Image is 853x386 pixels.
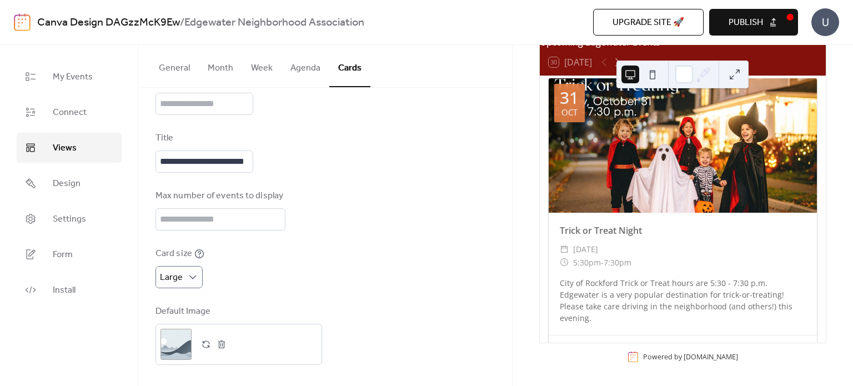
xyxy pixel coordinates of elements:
span: Settings [53,213,86,226]
div: Oct [561,108,578,117]
button: Month [199,45,242,86]
a: Design [17,168,122,198]
a: Connect [17,97,122,127]
button: Publish [709,9,798,36]
button: Week [242,45,282,86]
span: 7:30pm [604,256,631,269]
a: My Events [17,62,122,92]
span: My Events [53,71,93,84]
span: 5:30pm [573,256,601,269]
span: Install [53,284,76,297]
img: logo [14,13,31,31]
a: Settings [17,204,122,234]
span: Form [53,248,73,262]
span: Upgrade site 🚀 [613,16,684,29]
div: ; [160,329,192,360]
span: - [601,256,604,269]
a: Canva Design DAGzzMcK9Ew [37,12,180,33]
span: Design [53,177,81,191]
span: [DATE] [573,243,598,256]
button: General [150,45,199,86]
div: Trick or Treat Night [549,224,817,237]
span: Large [160,269,183,286]
div: Title [155,132,251,145]
div: U [811,8,839,36]
div: Default Image [155,305,320,318]
div: 31 [560,89,579,106]
div: ​ [560,243,569,256]
div: City of Rockford Trick or Treat hours are 5:30 - 7:30 p.m. Edgewater is a very popular destinatio... [549,277,817,324]
a: Install [17,275,122,305]
a: Form [17,239,122,269]
a: [DOMAIN_NAME] [684,352,738,362]
b: Edgewater Neighborhood Association [184,12,364,33]
button: Agenda [282,45,329,86]
span: Views [53,142,77,155]
div: ​ [560,256,569,269]
a: Views [17,133,122,163]
div: Powered by [643,352,738,362]
b: / [180,12,184,33]
div: Card size [155,247,192,260]
span: Connect [53,106,87,119]
button: Cards [329,45,370,87]
button: Upgrade site 🚀 [593,9,704,36]
span: Publish [729,16,763,29]
div: Max number of events to display [155,189,283,203]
